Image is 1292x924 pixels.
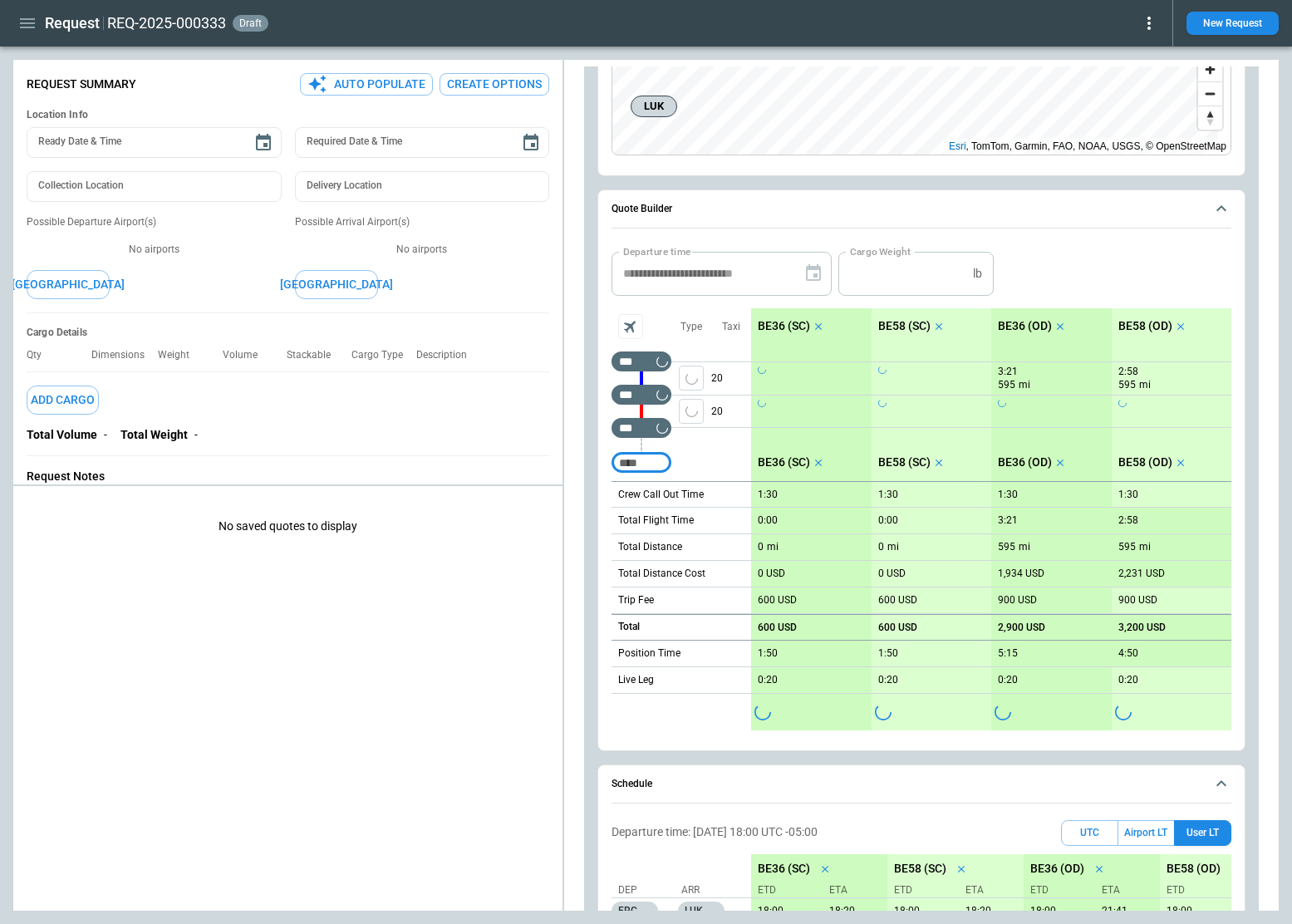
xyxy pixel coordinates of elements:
[758,455,810,469] p: BE36 (SC)
[618,673,654,687] p: Live Leg
[1118,541,1136,553] p: 595
[1139,378,1151,392] p: mi
[878,455,931,469] p: BE58 (SC)
[1198,57,1222,81] button: Zoom in
[1024,905,1088,917] p: 10/15/2025
[612,779,652,789] h6: Schedule
[27,270,110,299] button: [GEOGRAPHIC_DATA]
[998,514,1018,527] p: 3:21
[1198,106,1222,130] button: Reset bearing to north
[295,243,550,257] p: No airports
[638,98,670,115] span: LUK
[27,77,136,91] p: Request Summary
[722,320,740,334] p: Taxi
[618,883,676,897] p: Dep
[767,540,779,554] p: mi
[1095,883,1153,897] p: ETA
[1118,820,1174,846] button: Airport LT
[295,270,378,299] button: [GEOGRAPHIC_DATA]
[618,314,643,339] span: Aircraft selection
[1118,366,1138,378] p: 2:58
[878,541,884,553] p: 0
[878,622,917,634] p: 600 USD
[612,252,1231,730] div: Quote Builder
[679,399,704,424] span: Type of sector
[1061,820,1118,846] button: UTC
[120,428,188,442] p: Total Weight
[998,366,1018,378] p: 3:21
[27,327,549,339] h6: Cargo Details
[751,308,1231,730] div: scrollable content
[236,17,265,29] span: draft
[758,319,810,333] p: BE36 (SC)
[223,349,271,361] p: Volume
[758,568,785,580] p: 0 USD
[679,399,704,424] button: left aligned
[998,319,1052,333] p: BE36 (OD)
[416,349,480,361] p: Description
[1139,540,1151,554] p: mi
[612,765,1231,804] button: Schedule
[247,126,280,160] button: Choose date
[949,138,1226,155] div: , TomTom, Garmin, FAO, NOAA, USGS, © OpenStreetMap
[998,647,1018,660] p: 5:15
[1118,594,1157,607] p: 900 USD
[973,267,982,281] p: lb
[27,386,99,415] button: Add Cargo
[514,126,548,160] button: Choose date
[27,428,97,442] p: Total Volume
[1019,540,1030,554] p: mi
[758,883,816,897] p: ETD
[758,647,778,660] p: 1:50
[878,568,906,580] p: 0 USD
[612,418,671,438] div: Too short
[758,489,778,501] p: 1:30
[1167,883,1225,897] p: ETD
[618,540,682,554] p: Total Distance
[1160,905,1225,917] p: 10/15/2025
[887,905,952,917] p: 10/15/2025
[878,594,917,607] p: 600 USD
[1095,905,1160,917] p: 10/15/2025
[1118,319,1172,333] p: BE58 (OD)
[758,862,810,876] p: BE36 (SC)
[823,883,881,897] p: ETA
[678,902,725,921] p: LUK
[1030,862,1084,876] p: BE36 (OD)
[1198,81,1222,106] button: Zoom out
[27,469,549,484] p: Request Notes
[758,541,764,553] p: 0
[878,647,898,660] p: 1:50
[998,594,1037,607] p: 900 USD
[618,488,704,502] p: Crew Call Out Time
[194,428,198,442] p: -
[27,109,549,121] h6: Location Info
[758,594,797,607] p: 600 USD
[45,13,100,33] h1: Request
[949,140,966,152] a: Esri
[623,244,691,258] label: Departure time
[894,862,946,876] p: BE58 (SC)
[711,362,751,395] p: 20
[1186,12,1279,35] button: New Request
[612,351,671,371] div: Not found
[894,883,952,897] p: ETD
[1167,862,1221,876] p: BE58 (OD)
[27,215,282,229] p: Possible Departure Airport(s)
[758,514,778,527] p: 0:00
[91,349,158,361] p: Dimensions
[107,13,226,33] h2: REQ-2025-000333
[618,593,654,607] p: Trip Fee
[300,73,433,96] button: Auto Populate
[618,646,680,661] p: Position Time
[104,428,107,442] p: -
[751,905,816,917] p: 10/15/2025
[998,455,1052,469] p: BE36 (OD)
[13,493,562,560] p: No saved quotes to display
[878,319,931,333] p: BE58 (SC)
[295,215,550,229] p: Possible Arrival Airport(s)
[959,883,1017,897] p: ETA
[878,489,898,501] p: 1:30
[1118,674,1138,686] p: 0:20
[287,349,344,361] p: Stackable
